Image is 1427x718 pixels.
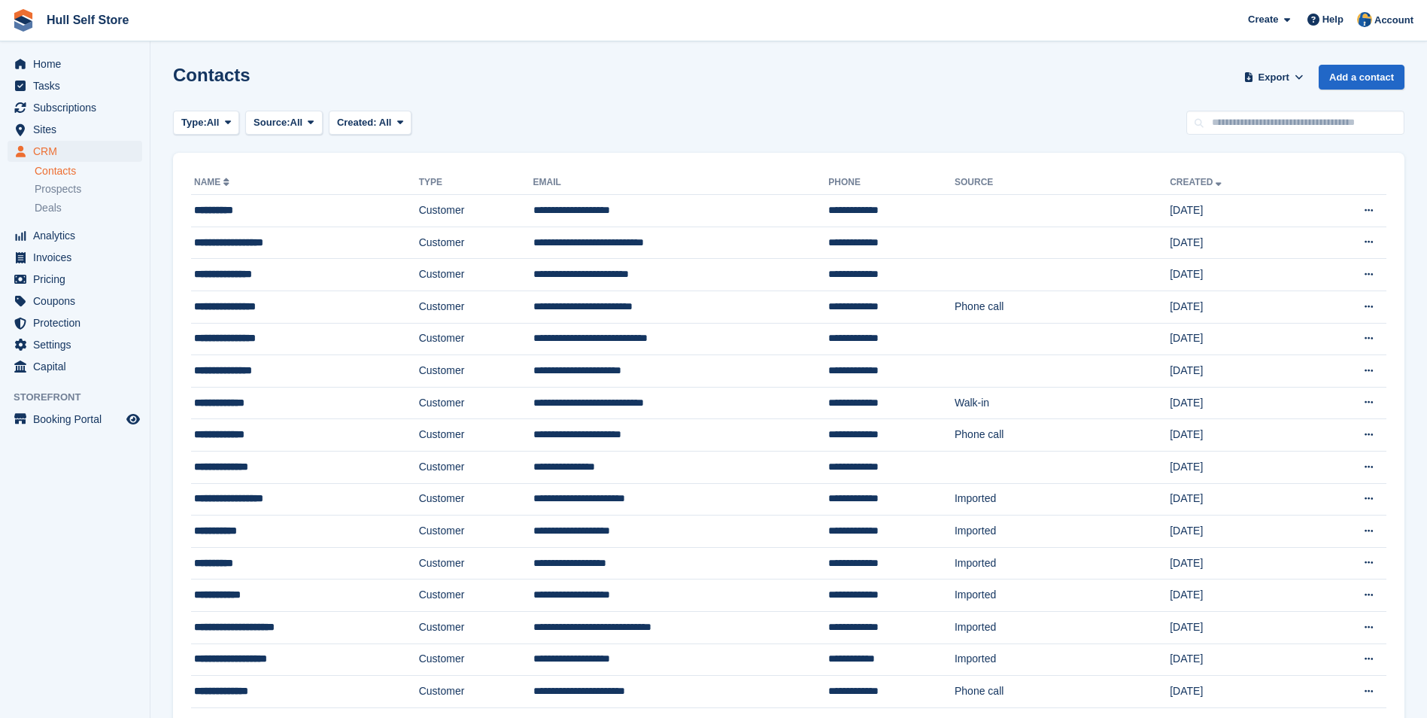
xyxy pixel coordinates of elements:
[1170,516,1307,548] td: [DATE]
[8,141,142,162] a: menu
[1170,419,1307,452] td: [DATE]
[1319,65,1404,90] a: Add a contact
[1170,259,1307,291] td: [DATE]
[33,409,123,430] span: Booking Portal
[955,611,1170,643] td: Imported
[33,247,123,268] span: Invoices
[955,171,1170,195] th: Source
[124,410,142,428] a: Preview store
[8,119,142,140] a: menu
[35,164,142,178] a: Contacts
[955,483,1170,516] td: Imported
[955,387,1170,419] td: Walk-in
[33,97,123,118] span: Subscriptions
[419,291,533,323] td: Customer
[419,227,533,259] td: Customer
[419,171,533,195] th: Type
[8,356,142,377] a: menu
[33,75,123,96] span: Tasks
[254,115,290,130] span: Source:
[1170,291,1307,323] td: [DATE]
[33,269,123,290] span: Pricing
[955,291,1170,323] td: Phone call
[33,291,123,312] span: Coupons
[1322,12,1344,27] span: Help
[533,171,829,195] th: Email
[419,387,533,419] td: Customer
[419,676,533,708] td: Customer
[33,312,123,333] span: Protection
[41,8,135,32] a: Hull Self Store
[14,390,150,405] span: Storefront
[828,171,955,195] th: Phone
[8,225,142,246] a: menu
[181,115,207,130] span: Type:
[1240,65,1307,90] button: Export
[1170,177,1225,187] a: Created
[35,181,142,197] a: Prospects
[33,356,123,377] span: Capital
[1170,643,1307,676] td: [DATE]
[8,97,142,118] a: menu
[1374,13,1413,28] span: Account
[1170,355,1307,388] td: [DATE]
[419,259,533,291] td: Customer
[8,53,142,75] a: menu
[1170,611,1307,643] td: [DATE]
[12,9,35,32] img: stora-icon-8386f47178a22dfd0bd8f6a31ec36ba5ce8667c1dd55bd0f319d3a0aa187defe.svg
[419,451,533,483] td: Customer
[8,291,142,312] a: menu
[1170,387,1307,419] td: [DATE]
[1170,483,1307,516] td: [DATE]
[207,115,220,130] span: All
[955,643,1170,676] td: Imported
[329,111,411,135] button: Created: All
[1248,12,1278,27] span: Create
[955,547,1170,580] td: Imported
[8,334,142,355] a: menu
[35,182,81,196] span: Prospects
[8,75,142,96] a: menu
[1170,451,1307,483] td: [DATE]
[1170,580,1307,612] td: [DATE]
[173,65,250,85] h1: Contacts
[33,334,123,355] span: Settings
[35,200,142,216] a: Deals
[1170,227,1307,259] td: [DATE]
[8,409,142,430] a: menu
[1170,323,1307,355] td: [DATE]
[35,201,62,215] span: Deals
[419,643,533,676] td: Customer
[955,419,1170,452] td: Phone call
[955,580,1170,612] td: Imported
[33,119,123,140] span: Sites
[8,247,142,268] a: menu
[419,483,533,516] td: Customer
[419,323,533,355] td: Customer
[1258,70,1289,85] span: Export
[8,269,142,290] a: menu
[419,580,533,612] td: Customer
[337,117,377,128] span: Created:
[1170,676,1307,708] td: [DATE]
[173,111,239,135] button: Type: All
[379,117,392,128] span: All
[419,516,533,548] td: Customer
[1357,12,1372,27] img: Hull Self Store
[33,225,123,246] span: Analytics
[33,53,123,75] span: Home
[419,547,533,580] td: Customer
[419,611,533,643] td: Customer
[955,676,1170,708] td: Phone call
[245,111,323,135] button: Source: All
[955,516,1170,548] td: Imported
[419,355,533,388] td: Customer
[8,312,142,333] a: menu
[419,419,533,452] td: Customer
[194,177,232,187] a: Name
[1170,195,1307,227] td: [DATE]
[1170,547,1307,580] td: [DATE]
[419,195,533,227] td: Customer
[290,115,303,130] span: All
[33,141,123,162] span: CRM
